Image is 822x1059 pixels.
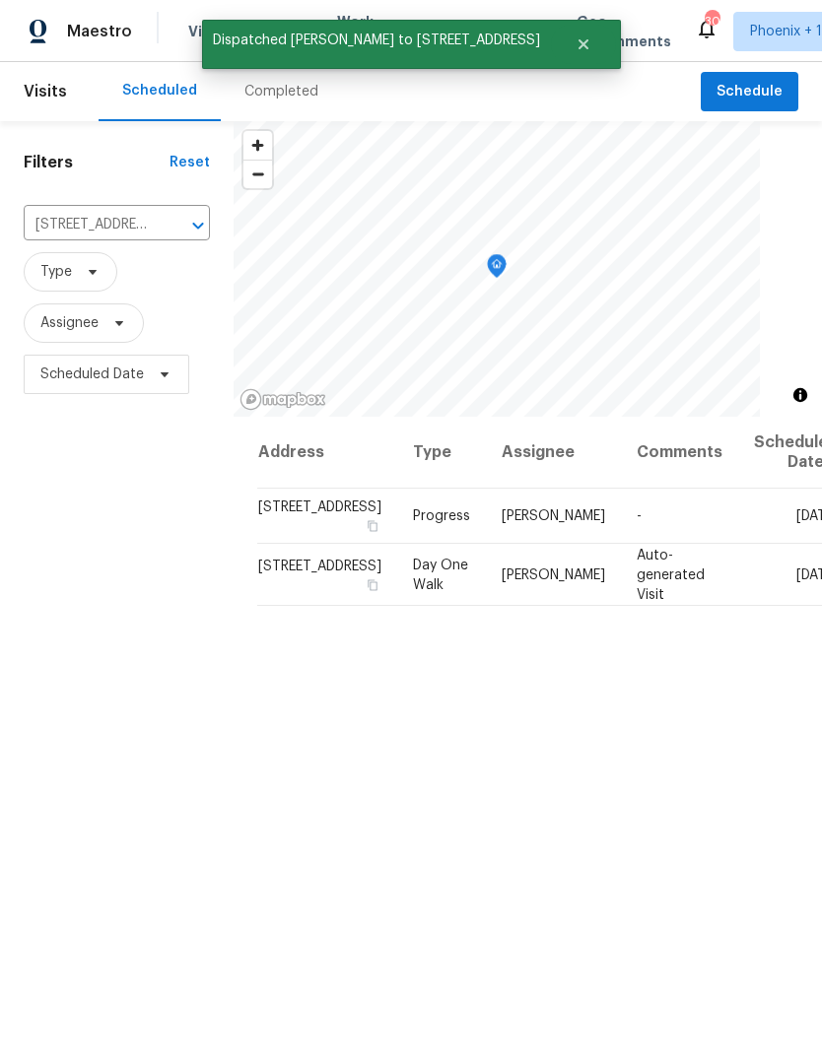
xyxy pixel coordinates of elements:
[24,210,155,240] input: Search for an address...
[705,12,719,32] div: 30
[40,262,72,282] span: Type
[234,121,760,417] canvas: Map
[502,567,605,581] span: [PERSON_NAME]
[67,22,132,41] span: Maestro
[24,70,67,113] span: Visits
[258,500,381,514] span: [STREET_ADDRESS]
[243,131,272,160] button: Zoom in
[637,548,705,601] span: Auto-generated Visit
[487,254,507,285] div: Map marker
[551,25,616,64] button: Close
[794,384,806,406] span: Toggle attribution
[750,22,822,41] span: Phoenix + 1
[788,383,812,407] button: Toggle attribution
[243,161,272,188] span: Zoom out
[258,559,381,572] span: [STREET_ADDRESS]
[24,153,170,172] h1: Filters
[486,417,621,489] th: Assignee
[257,417,397,489] th: Address
[244,82,318,101] div: Completed
[717,80,783,104] span: Schedule
[337,12,387,51] span: Work Orders
[188,22,229,41] span: Visits
[621,417,738,489] th: Comments
[40,313,99,333] span: Assignee
[40,364,144,384] span: Scheduled Date
[240,388,326,411] a: Mapbox homepage
[184,212,212,239] button: Open
[122,81,197,100] div: Scheduled
[701,72,798,112] button: Schedule
[637,509,642,523] span: -
[577,12,671,51] span: Geo Assignments
[170,153,210,172] div: Reset
[502,509,605,523] span: [PERSON_NAME]
[202,20,551,61] span: Dispatched [PERSON_NAME] to [STREET_ADDRESS]
[243,160,272,188] button: Zoom out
